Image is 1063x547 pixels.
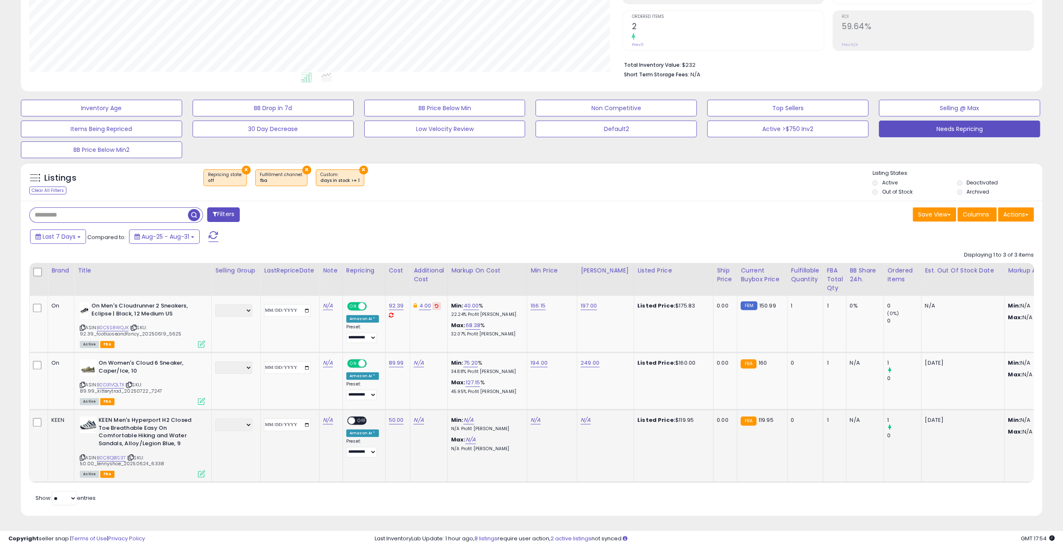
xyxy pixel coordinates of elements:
[535,121,697,137] button: Default2
[36,494,96,502] span: Show: entries
[99,359,200,377] b: On Women's Cloud 6 Sneaker, Caper/Ice, 10
[925,266,1001,275] div: Est. Out Of Stock Date
[741,359,756,368] small: FBA
[451,446,520,452] p: N/A Profit [PERSON_NAME]
[717,266,733,284] div: Ship Price
[414,416,424,424] a: N/A
[346,439,379,457] div: Preset:
[29,187,66,194] div: Clear All Filters
[451,416,464,424] b: Min:
[365,360,379,367] span: OFF
[346,381,379,400] div: Preset:
[581,416,591,424] a: N/A
[759,302,776,310] span: 150.99
[551,534,591,542] a: 2 active listings
[451,426,520,432] p: N/A Profit [PERSON_NAME]
[451,331,520,337] p: 32.07% Profit [PERSON_NAME]
[447,263,527,296] th: The percentage added to the cost of goods (COGS) that forms the calculator for Min & Max prices.
[51,416,68,424] div: KEEN
[87,233,126,241] span: Compared to:
[80,302,89,319] img: 21ulWpTR08L._SL40_.jpg
[80,324,181,337] span: | SKU: 92.39_footlooseandfancy_20250619_5625
[323,302,333,310] a: N/A
[193,121,354,137] button: 30 Day Decrease
[80,359,205,404] div: ASIN:
[97,454,126,461] a: B0C8QB1S37
[44,172,76,184] h5: Listings
[389,416,404,424] a: 50.00
[451,322,520,337] div: %
[348,303,358,310] span: ON
[624,59,1027,69] li: $232
[717,302,731,310] div: 0.00
[957,207,997,222] button: Columns
[348,360,358,367] span: ON
[91,302,193,320] b: On Men's Cloudrunner 2 Sneakers, Eclipse | Black, 12 Medium US
[451,302,464,310] b: Min:
[320,178,360,184] div: days in stock >= 1
[842,15,1033,19] span: ROI
[530,266,573,275] div: Min Price
[365,303,379,310] span: OFF
[887,416,921,424] div: 1
[208,171,242,184] span: Repricing state :
[451,321,466,329] b: Max:
[530,416,540,424] a: N/A
[913,207,956,222] button: Save View
[850,302,877,310] div: 0%
[925,416,998,424] p: [DATE]
[21,100,182,116] button: Inventory Age
[581,302,597,310] a: 197.00
[535,100,697,116] button: Non Competitive
[80,471,99,478] span: All listings currently available for purchase on Amazon
[882,188,912,195] label: Out of Stock
[435,304,439,308] i: Revert to store-level Additional Cost
[108,534,145,542] a: Privacy Policy
[100,398,114,405] span: FBA
[208,178,242,184] div: off
[212,263,261,296] th: CSV column name: cust_attr_5_Selling Group
[887,359,921,367] div: 1
[791,302,817,310] div: 1
[80,416,96,433] img: 41AwLWygccL._SL40_.jpg
[451,359,520,375] div: %
[741,416,756,426] small: FBA
[872,169,1042,177] p: Listing States:
[21,141,182,158] button: BB Price Below Min2
[414,303,417,308] i: This overrides the store level Additional Cost for this listing
[99,416,200,449] b: KEEN Men's Hyperport H2 Closed Toe Breathable Easy On Comfortable Hiking and Water Sandals, Alloy...
[850,359,877,367] div: N/A
[80,416,205,476] div: ASIN:
[346,429,379,437] div: Amazon AI *
[759,416,774,424] span: 119.95
[842,22,1033,33] h2: 59.64%
[967,179,998,186] label: Deactivated
[887,302,921,310] div: 0
[998,207,1034,222] button: Actions
[451,379,520,394] div: %
[465,321,480,330] a: 68.38
[80,398,99,405] span: All listings currently available for purchase on Amazon
[707,100,868,116] button: Top Sellers
[879,121,1040,137] button: Needs Repricing
[97,381,124,388] a: B0D31VQLTX
[355,417,368,424] span: OFF
[346,324,379,343] div: Preset:
[474,534,497,542] a: 8 listings
[193,100,354,116] button: BB Drop in 7d
[632,42,643,47] small: Prev: 0
[8,534,39,542] strong: Copyright
[624,61,680,68] b: Total Inventory Value:
[1021,534,1055,542] span: 2025-09-8 17:54 GMT
[80,341,99,348] span: All listings currently available for purchase on Amazon
[637,266,710,275] div: Listed Price
[80,381,162,394] span: | SKU: 89.99_kitterytrad_20250722_7247
[717,359,731,367] div: 0.00
[323,359,333,367] a: N/A
[465,436,475,444] a: N/A
[346,372,379,380] div: Amazon AI *
[43,232,76,241] span: Last 7 Days
[389,302,404,310] a: 92.39
[842,42,858,47] small: Prev: N/A
[21,121,182,137] button: Items Being Repriced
